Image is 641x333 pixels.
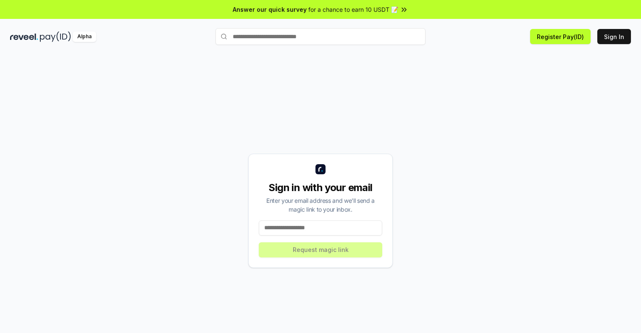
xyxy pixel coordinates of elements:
img: pay_id [40,31,71,42]
button: Sign In [597,29,631,44]
div: Alpha [73,31,96,42]
img: logo_small [315,164,326,174]
span: Answer our quick survey [233,5,307,14]
div: Sign in with your email [259,181,382,194]
span: for a chance to earn 10 USDT 📝 [308,5,398,14]
button: Register Pay(ID) [530,29,591,44]
div: Enter your email address and we’ll send a magic link to your inbox. [259,196,382,214]
img: reveel_dark [10,31,38,42]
